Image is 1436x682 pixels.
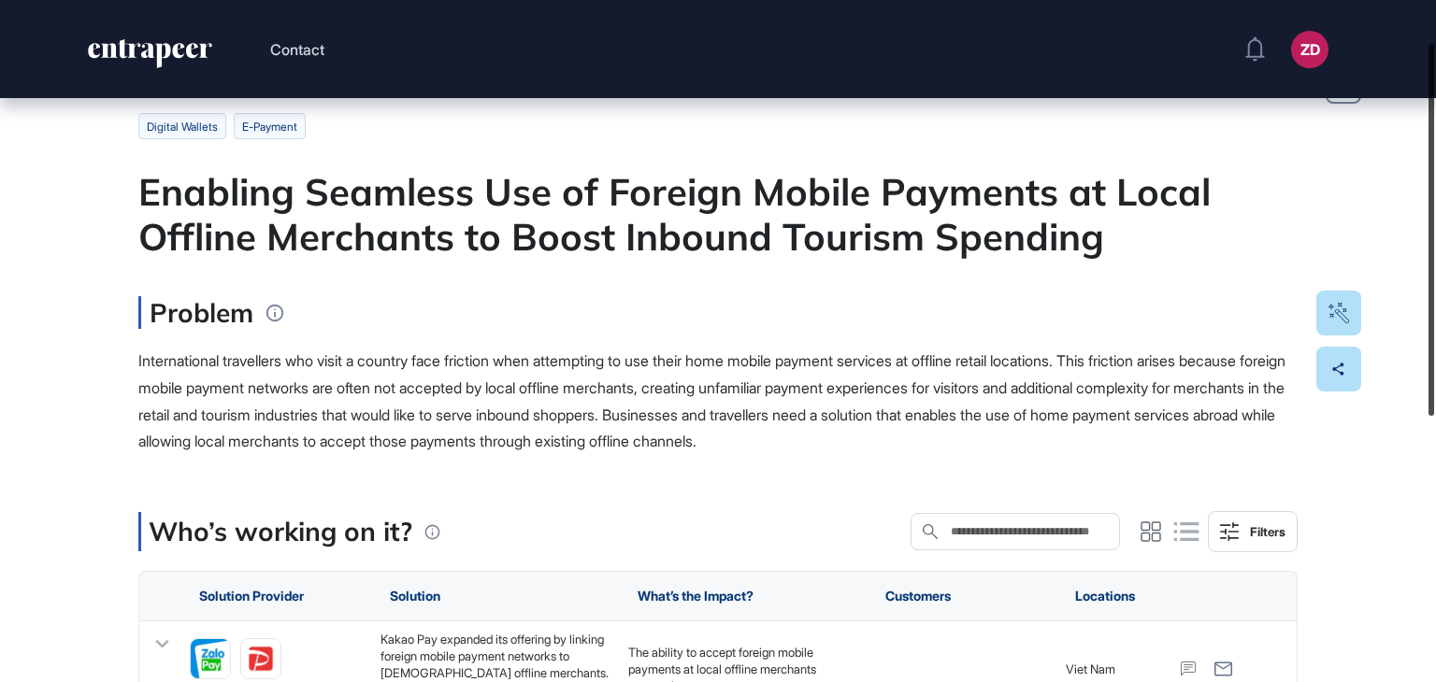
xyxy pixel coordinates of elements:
span: Solution [390,589,440,604]
h3: Problem [138,296,253,329]
button: Contact [270,37,324,62]
div: Filters [1250,524,1285,539]
span: Solution Provider [199,589,304,604]
a: entrapeer-logo [86,39,214,75]
span: Locations [1075,589,1135,604]
div: Kakao Pay expanded its offering by linking foreign mobile payment networks to [DEMOGRAPHIC_DATA] ... [381,631,610,681]
div: Enabling Seamless Use of Foreign Mobile Payments at Local Offline Merchants to Boost Inbound Tour... [138,169,1298,259]
li: e-payment [234,113,306,139]
img: image [241,639,280,678]
p: Who’s working on it? [149,512,412,551]
span: Viet Nam [1066,661,1115,677]
a: image [190,638,231,679]
span: International travellers who visit a country face friction when attempting to use their home mobi... [138,351,1285,450]
li: digital wallets [138,113,226,139]
span: Customers [885,589,951,604]
button: Filters [1208,511,1298,552]
span: What’s the Impact? [638,589,754,604]
img: image [191,639,230,678]
a: image [240,638,281,679]
button: ZD [1291,31,1328,68]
